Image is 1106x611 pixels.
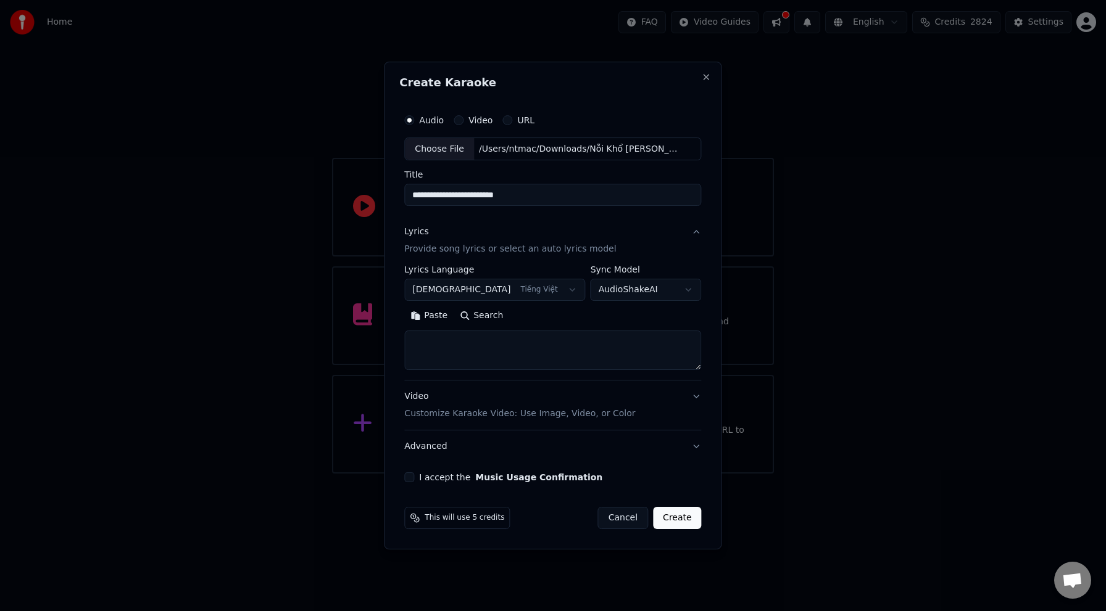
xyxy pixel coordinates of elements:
label: URL [517,116,534,125]
button: LyricsProvide song lyrics or select an auto lyrics model [404,216,701,266]
button: Create [653,507,702,529]
p: Provide song lyrics or select an auto lyrics model [404,244,616,256]
label: Lyrics Language [404,266,585,274]
label: I accept the [419,473,602,482]
button: Search [454,306,509,326]
div: Lyrics [404,226,428,239]
button: Cancel [598,507,648,529]
button: Paste [404,306,454,326]
p: Customize Karaoke Video: Use Image, Video, or Color [404,408,635,420]
label: Sync Model [591,266,702,274]
div: LyricsProvide song lyrics or select an auto lyrics model [404,266,701,380]
label: Video [468,116,493,125]
button: Advanced [404,430,701,462]
label: Audio [419,116,444,125]
label: Title [404,171,701,179]
h2: Create Karaoke [399,77,706,88]
button: I accept the [475,473,602,482]
div: Video [404,391,635,420]
button: VideoCustomize Karaoke Video: Use Image, Video, or Color [404,381,701,430]
div: Choose File [405,138,474,160]
span: This will use 5 credits [425,513,504,523]
div: /Users/ntmac/Downloads/Nỗi Khổ [PERSON_NAME] .wav [474,143,684,155]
